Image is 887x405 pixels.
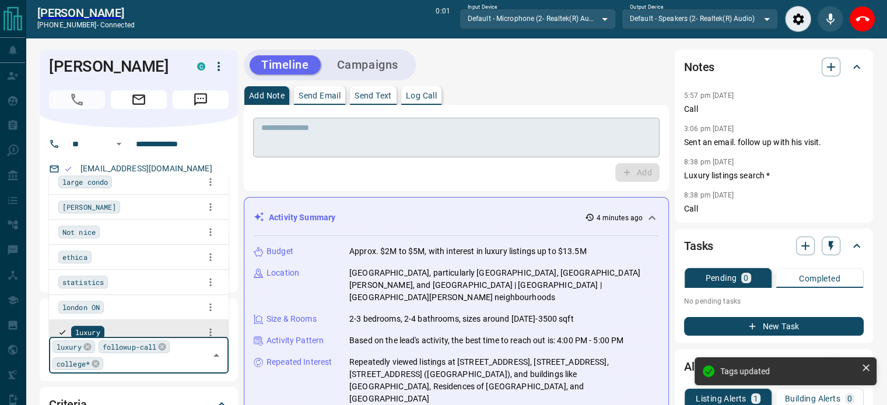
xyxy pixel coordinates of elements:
span: ethica [62,251,87,263]
p: Add Note [249,91,285,100]
p: Location [267,267,299,279]
button: Campaigns [325,55,410,75]
p: [PHONE_NUMBER] - [37,20,135,30]
span: large condo [62,176,108,188]
p: 4 minutes ago [597,213,643,223]
p: Budget [267,245,293,258]
span: statistics [62,276,104,288]
span: luxury [75,326,100,338]
p: [GEOGRAPHIC_DATA], particularly [GEOGRAPHIC_DATA], [GEOGRAPHIC_DATA][PERSON_NAME], and [GEOGRAPHI... [349,267,659,304]
button: Open [112,137,126,151]
p: 0 [847,395,852,403]
span: Message [173,90,229,109]
span: Not nice [62,226,96,238]
div: condos.ca [197,62,205,71]
div: Tags updated [720,367,857,376]
span: followup-call [103,341,156,353]
p: 5:57 pm [DATE] [684,91,734,100]
h2: Tasks [684,237,713,255]
div: followup-call [99,340,170,353]
p: 8:38 pm [DATE] [684,191,734,199]
span: luxury [57,341,82,353]
label: Input Device [468,3,497,11]
div: Default - Microphone (2- Realtek(R) Audio) [460,9,616,29]
button: Close [208,347,225,364]
p: Completed [799,274,840,283]
p: Send Email [299,91,341,100]
span: connected [100,21,135,29]
span: Email [111,90,167,109]
div: Notes [684,53,864,81]
p: Approx. $2M to $5M, with interest in luxury listings up to $13.5M [349,245,587,258]
div: Audio Settings [785,6,811,32]
p: 8:38 pm [DATE] [684,158,734,166]
p: 2-3 bedrooms, 2-4 bathrooms, sizes around [DATE]-3500 sqft [349,313,574,325]
span: [PERSON_NAME] [62,201,116,213]
div: college* [52,357,103,370]
p: Based on the lead's activity, the best time to reach out is: 4:00 PM - 5:00 PM [349,334,623,347]
p: 0:01 [436,6,450,32]
p: Activity Summary [269,212,335,224]
span: Call [49,90,105,109]
p: Call [684,203,864,215]
h1: [PERSON_NAME] [49,57,180,76]
p: Size & Rooms [267,313,317,325]
p: Activity Pattern [267,334,324,347]
p: 1 [753,395,758,403]
p: Call [684,103,864,115]
p: Repeated Interest [267,356,332,368]
h2: Alerts [684,357,714,376]
div: Mute [817,6,843,32]
h2: Notes [684,58,714,76]
p: 3:06 pm [DATE] [684,125,734,133]
button: Timeline [250,55,321,75]
svg: Email Valid [64,165,72,173]
p: Sent an email. follow up with his visit. [684,136,864,149]
p: 0 [744,274,748,282]
p: Luxury listings search * [684,170,864,182]
a: [EMAIL_ADDRESS][DOMAIN_NAME] [80,164,212,173]
button: New Task [684,317,864,336]
label: Output Device [630,3,663,11]
span: college* [57,358,90,369]
p: Repeatedly viewed listings at [STREET_ADDRESS], [STREET_ADDRESS], [STREET_ADDRESS] ([GEOGRAPHIC_D... [349,356,659,405]
div: Alerts [684,353,864,381]
div: End Call [849,6,875,32]
p: Building Alerts [785,395,840,403]
p: Pending [705,274,737,282]
a: [PERSON_NAME] [37,6,135,20]
p: Listing Alerts [696,395,746,403]
div: luxury [52,340,95,353]
p: Log Call [406,91,437,100]
div: Activity Summary4 minutes ago [254,207,659,228]
p: No pending tasks [684,293,864,310]
span: london ON [62,301,100,313]
div: Tasks [684,232,864,260]
div: Default - Speakers (2- Realtek(R) Audio) [622,9,778,29]
p: Send Text [355,91,392,100]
